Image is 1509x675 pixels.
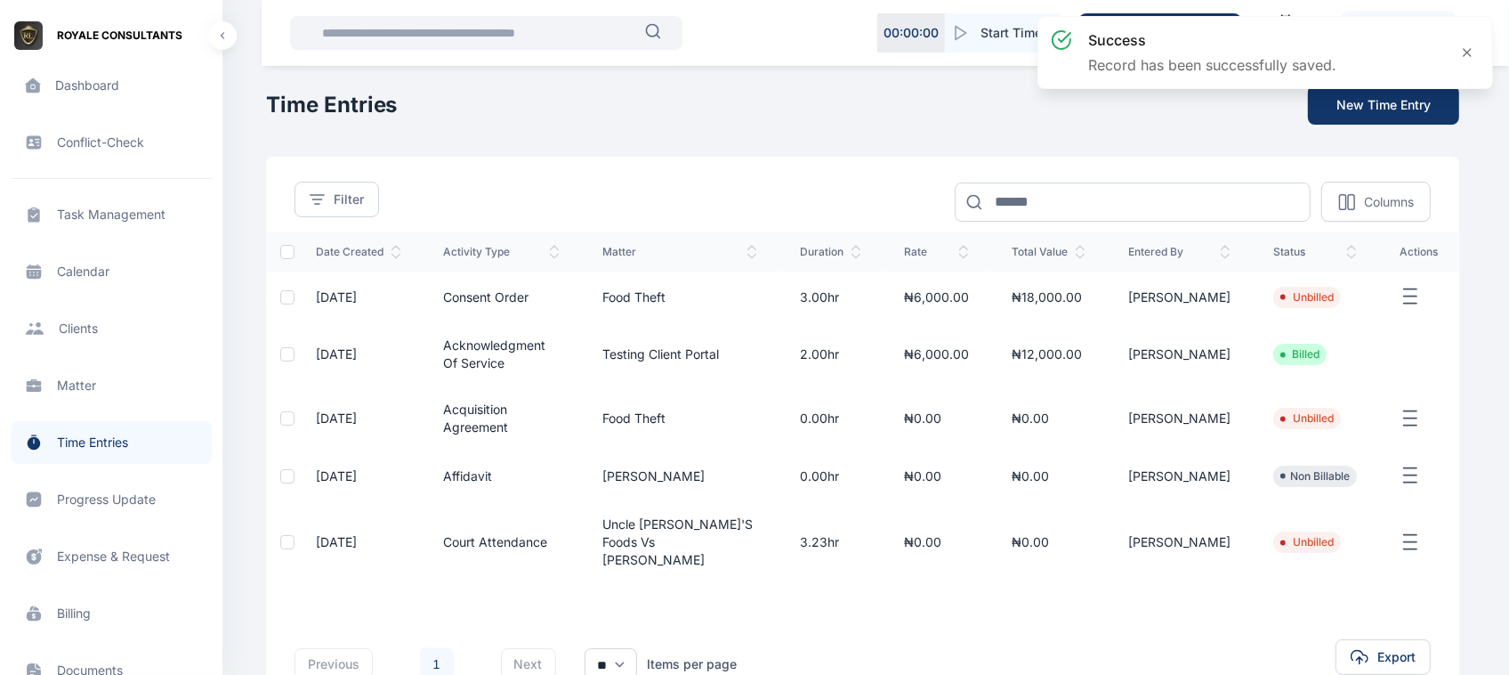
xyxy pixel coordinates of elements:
[1012,289,1082,305] span: ₦18,000.00
[444,289,529,305] a: Consent Order
[334,191,364,208] span: Filter
[1107,386,1252,451] td: [PERSON_NAME]
[1400,245,1438,259] span: actions
[1280,469,1350,484] li: Non Billable
[11,64,212,107] a: dashboard
[1107,272,1252,322] td: [PERSON_NAME]
[444,534,548,549] a: Court Attendance
[11,592,212,635] a: billing
[295,501,423,583] td: [DATE]
[904,468,941,484] span: ₦0.00
[1280,347,1319,362] li: Billed
[904,411,941,426] span: ₦0.00
[1321,182,1431,222] button: Columns
[295,386,423,451] td: [DATE]
[581,272,779,322] td: Food theft
[11,478,212,521] a: progress update
[11,364,212,407] a: matter
[444,245,560,259] span: Activity Type
[1012,468,1049,484] span: ₦0.00
[1107,501,1252,583] td: [PERSON_NAME]
[11,421,212,464] a: time entries
[1280,535,1334,549] li: Unbilled
[648,655,738,673] div: Items per page
[581,386,779,451] td: Food theft
[444,337,546,370] a: Acknowledgment of Service
[1088,29,1336,51] h3: success
[295,272,423,322] td: [DATE]
[904,245,969,259] span: Rate
[904,346,969,362] span: ₦6,000.00
[1377,648,1416,666] span: Export
[295,182,379,217] button: Filter
[1364,193,1414,211] p: Columns
[11,121,212,164] a: conflict-check
[1012,411,1049,426] span: ₦0.00
[11,307,212,350] a: clients
[800,289,839,305] span: 3.00hr
[581,322,779,386] td: Testing client portal
[800,411,839,426] span: 0.00hr
[1012,534,1049,549] span: ₦0.00
[884,24,939,42] p: 00 : 00 : 00
[581,501,779,583] td: Uncle [PERSON_NAME]'s Foods vs [PERSON_NAME]
[904,289,969,305] span: ₦6,000.00
[800,346,839,362] span: 2.00hr
[1107,451,1252,501] td: [PERSON_NAME]
[800,245,861,259] span: Duration
[295,322,423,386] td: [DATE]
[581,451,779,501] td: [PERSON_NAME]
[11,250,212,293] a: calendar
[57,27,182,45] span: ROYALE CONSULTANTS
[444,468,493,484] a: Affidavit
[980,24,1046,42] span: Start Timer
[800,468,839,484] span: 0.00hr
[295,451,423,501] td: [DATE]
[945,13,1061,53] button: Start Timer
[1012,245,1085,259] span: Total Value
[1088,54,1336,76] p: Record has been successfully saved.
[444,402,509,435] a: Acquisition Agreement
[904,534,941,549] span: ₦0.00
[1280,411,1334,426] li: Unbilled
[1280,290,1334,305] li: Unbilled
[1255,6,1316,60] a: Calendar
[11,535,212,578] a: expense & request
[11,193,212,236] a: task management
[266,91,398,119] h2: Time Entries
[316,245,401,259] span: Date Created
[1273,245,1357,259] span: status
[1128,245,1231,259] span: Entered By
[1336,639,1431,675] button: Export
[800,534,839,549] span: 3.23hr
[602,245,757,259] span: Matter
[1012,346,1082,362] span: ₦12,000.00
[1107,322,1252,386] td: [PERSON_NAME]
